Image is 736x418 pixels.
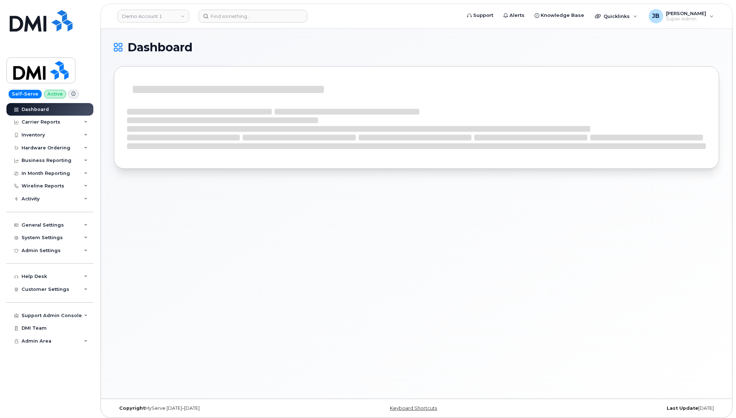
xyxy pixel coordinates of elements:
a: Keyboard Shortcuts [390,405,437,411]
div: MyServe [DATE]–[DATE] [114,405,316,411]
span: Dashboard [127,42,192,53]
strong: Copyright [119,405,145,411]
strong: Last Update [667,405,698,411]
div: [DATE] [517,405,719,411]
